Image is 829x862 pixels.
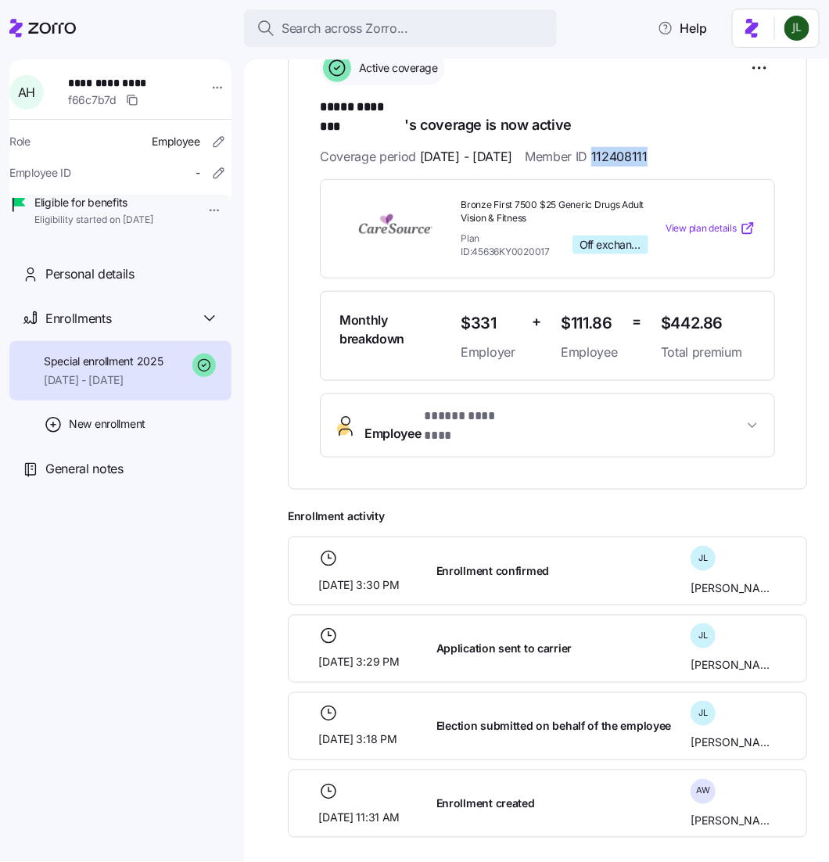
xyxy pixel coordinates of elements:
span: + [533,311,542,333]
span: [DATE] 11:31 AM [319,810,400,826]
span: Role [9,134,31,149]
span: $442.86 [661,311,755,336]
span: [DATE] - [DATE] [420,147,512,167]
span: Election submitted on behalf of the employee [436,719,672,734]
span: [PERSON_NAME] [691,735,776,751]
span: Member ID [525,147,648,167]
span: 112408111 [591,147,648,167]
span: New enrollment [69,416,145,432]
span: Employer [461,343,519,362]
img: CareSource [339,210,452,246]
span: Special enrollment 2025 [44,354,163,369]
span: J L [699,632,709,641]
span: f66c7b7d [68,92,117,108]
span: [PERSON_NAME] [691,658,776,673]
span: Application sent to carrier [436,641,572,657]
button: Help [645,13,720,44]
button: Search across Zorro... [244,9,557,47]
span: [PERSON_NAME] [691,814,776,829]
span: Bronze First 7500 $25 Generic Drugs Adult Vision & Fitness [461,199,648,225]
span: Eligibility started on [DATE] [34,214,153,227]
span: Plan ID: 45636KY0020017 [461,232,565,259]
span: [DATE] 3:30 PM [319,577,400,593]
span: [DATE] - [DATE] [44,372,163,388]
span: Search across Zorro... [282,19,408,38]
span: - [196,165,200,181]
span: Employee [561,343,619,362]
h1: 's coverage is now active [320,98,775,135]
span: Coverage period [320,147,512,167]
span: Eligible for benefits [34,195,153,210]
span: Help [658,19,707,38]
a: View plan details [666,221,755,236]
span: A H [18,86,35,99]
img: d9b9d5af0451fe2f8c405234d2cf2198 [784,16,809,41]
span: Employee [152,134,200,149]
span: Employee ID [9,165,71,181]
span: Total premium [661,343,755,362]
span: Employee [364,407,515,444]
span: Monthly breakdown [339,311,448,350]
span: [DATE] 3:18 PM [319,732,397,748]
span: Enrollment created [436,796,535,812]
span: $111.86 [561,311,619,336]
span: J L [699,554,709,562]
span: [PERSON_NAME] [691,580,776,596]
span: View plan details [666,221,737,236]
span: Enrollments [45,309,111,329]
span: $331 [461,311,519,336]
span: = [632,311,641,333]
span: Active coverage [354,60,438,76]
span: Personal details [45,264,135,284]
span: [DATE] 3:29 PM [319,655,400,670]
span: Enrollment confirmed [436,563,549,579]
span: Off exchange [580,238,641,252]
span: General notes [45,459,124,479]
span: J L [699,709,709,718]
span: A W [697,787,711,796]
span: Enrollment activity [288,508,807,524]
